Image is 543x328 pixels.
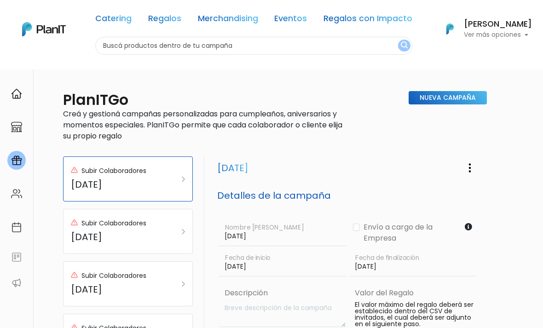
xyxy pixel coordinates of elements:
a: Catering [95,15,132,26]
img: three-dots-vertical-1c7d3df731e7ea6fb33cf85414993855b8c0a129241e2961993354d720c67b51.svg [464,162,475,173]
img: red_alert-6692e104a25ef3cab186d5182d64a52303bc48961756e84929ebdd7d06494120.svg [71,167,78,173]
img: arrow_right-9280cc79ecefa84298781467ce90b80af3baf8c02d32ced3b0099fbab38e4a3c.svg [182,282,185,287]
button: PlanIt Logo [PERSON_NAME] Ver más opciones [434,17,532,41]
img: arrow_right-9280cc79ecefa84298781467ce90b80af3baf8c02d32ced3b0099fbab38e4a3c.svg [182,177,185,182]
h5: [DATE] [71,231,168,242]
img: search_button-432b6d5273f82d61273b3651a40e1bd1b912527efae98b1b7a1b2c0702e16a8d.svg [401,41,408,50]
img: PlanIt Logo [440,19,460,39]
img: campaigns-02234683943229c281be62815700db0a1741e53638e28bf9629b52c665b00959.svg [11,155,22,166]
a: Regalos con Impacto [323,15,412,26]
p: El valor máximo del regalo deberá ser establecido dentro del CSV de invitados, el cual deberá ser... [355,302,476,328]
a: Merchandising [198,15,258,26]
img: arrow_right-9280cc79ecefa84298781467ce90b80af3baf8c02d32ced3b0099fbab38e4a3c.svg [182,229,185,234]
h5: [DATE] [71,284,168,295]
p: Ver más opciones [464,32,532,38]
img: red_alert-6692e104a25ef3cab186d5182d64a52303bc48961756e84929ebdd7d06494120.svg [71,271,78,278]
h3: [DATE] [217,162,248,173]
h6: [PERSON_NAME] [464,20,532,29]
label: Envío a cargo de la Empresa [360,222,461,244]
img: partners-52edf745621dab592f3b2c58e3bca9d71375a7ef29c3b500c9f145b62cc070d4.svg [11,277,22,288]
a: Eventos [274,15,307,26]
a: Subir Colaboradores [DATE] [63,261,193,306]
p: Creá y gestioná campañas personalizadas para cumpleaños, aniversarios y momentos especiales. Plan... [63,109,346,142]
label: Descripción [221,288,346,299]
p: Subir Colaboradores [81,219,146,228]
img: calendar-87d922413cdce8b2cf7b7f5f62616a5cf9e4887200fb71536465627b3292af00.svg [11,222,22,233]
input: Nombre de Campaña [219,219,346,246]
img: feedback-78b5a0c8f98aac82b08bfc38622c3050aee476f2c9584af64705fc4e61158814.svg [11,252,22,263]
img: home-e721727adea9d79c4d83392d1f703f7f8bce08238fde08b1acbfd93340b81755.svg [11,88,22,99]
h5: [DATE] [71,179,168,190]
a: Subir Colaboradores [DATE] [63,156,193,201]
h2: PlanITGo [63,91,128,109]
label: Valor del Regalo [355,288,414,299]
input: Fecha de inicio [219,250,346,276]
p: Subir Colaboradores [81,271,146,281]
input: Fecha de finalización [349,250,476,276]
a: Subir Colaboradores [DATE] [63,209,193,254]
img: red_alert-6692e104a25ef3cab186d5182d64a52303bc48961756e84929ebdd7d06494120.svg [71,219,78,226]
input: Buscá productos dentro de tu campaña [95,37,412,55]
a: Nueva Campaña [409,91,487,104]
h5: Detalles de la campaña [217,190,481,201]
img: PlanIt Logo [22,22,66,36]
img: people-662611757002400ad9ed0e3c099ab2801c6687ba6c219adb57efc949bc21e19d.svg [11,188,22,199]
a: Regalos [148,15,181,26]
img: marketplace-4ceaa7011d94191e9ded77b95e3339b90024bf715f7c57f8cf31f2d8c509eaba.svg [11,121,22,132]
p: Subir Colaboradores [81,166,146,176]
